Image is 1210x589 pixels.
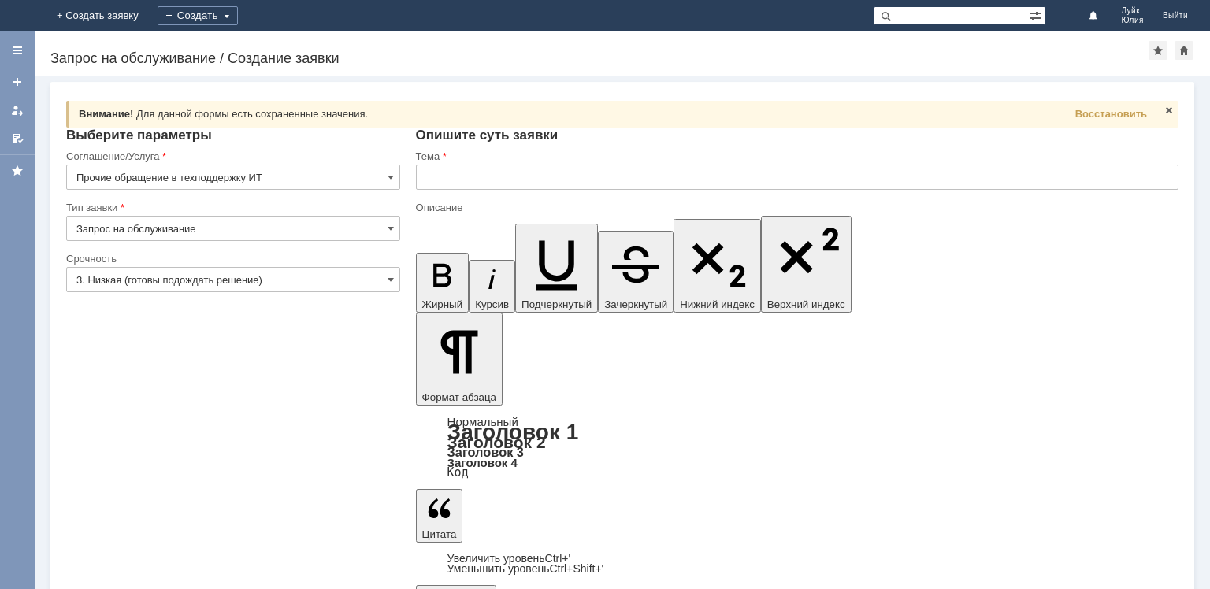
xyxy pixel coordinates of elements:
span: Верхний индекс [767,298,845,310]
a: Мои заявки [5,98,30,123]
span: Восстановить [1075,108,1147,120]
a: Заголовок 4 [447,456,518,469]
span: Расширенный поиск [1029,7,1045,22]
button: Курсив [469,260,515,313]
button: Верхний индекс [761,216,852,313]
button: Подчеркнутый [515,224,598,313]
span: Опишите суть заявки [416,128,559,143]
div: Сделать домашней страницей [1175,41,1193,60]
div: Тема [416,151,1175,161]
div: Цитата [416,554,1178,574]
a: Заголовок 1 [447,420,579,444]
a: Заголовок 3 [447,445,524,459]
span: Зачеркнутый [604,298,667,310]
span: Жирный [422,298,463,310]
span: Подчеркнутый [521,298,592,310]
span: Луйк [1121,6,1144,16]
span: Цитата [422,528,457,540]
button: Нижний индекс [674,219,761,313]
span: Закрыть [1163,104,1175,117]
div: Тип заявки [66,202,397,213]
a: Increase [447,552,571,565]
div: Соглашение/Услуга [66,151,397,161]
span: Юлия [1121,16,1144,25]
div: Создать [158,6,238,25]
a: Код [447,465,469,480]
button: Формат абзаца [416,313,503,406]
span: Выберите параметры [66,128,212,143]
button: Жирный [416,253,470,313]
span: Для данной формы есть сохраненные значения. [136,108,368,120]
a: Заголовок 2 [447,433,546,451]
button: Цитата [416,489,463,543]
div: Формат абзаца [416,417,1178,478]
div: Описание [416,202,1175,213]
span: Нижний индекс [680,298,755,310]
span: Ctrl+' [545,552,571,565]
a: Мои согласования [5,126,30,151]
div: Срочность [66,254,397,264]
button: Зачеркнутый [598,231,674,313]
div: Добавить в избранное [1149,41,1167,60]
span: Внимание! [79,108,133,120]
a: Создать заявку [5,69,30,94]
span: Курсив [475,298,509,310]
span: Формат абзаца [422,391,496,403]
span: Ctrl+Shift+' [549,562,603,575]
a: Decrease [447,562,604,575]
div: Запрос на обслуживание / Создание заявки [50,50,1149,66]
a: Нормальный [447,415,518,428]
